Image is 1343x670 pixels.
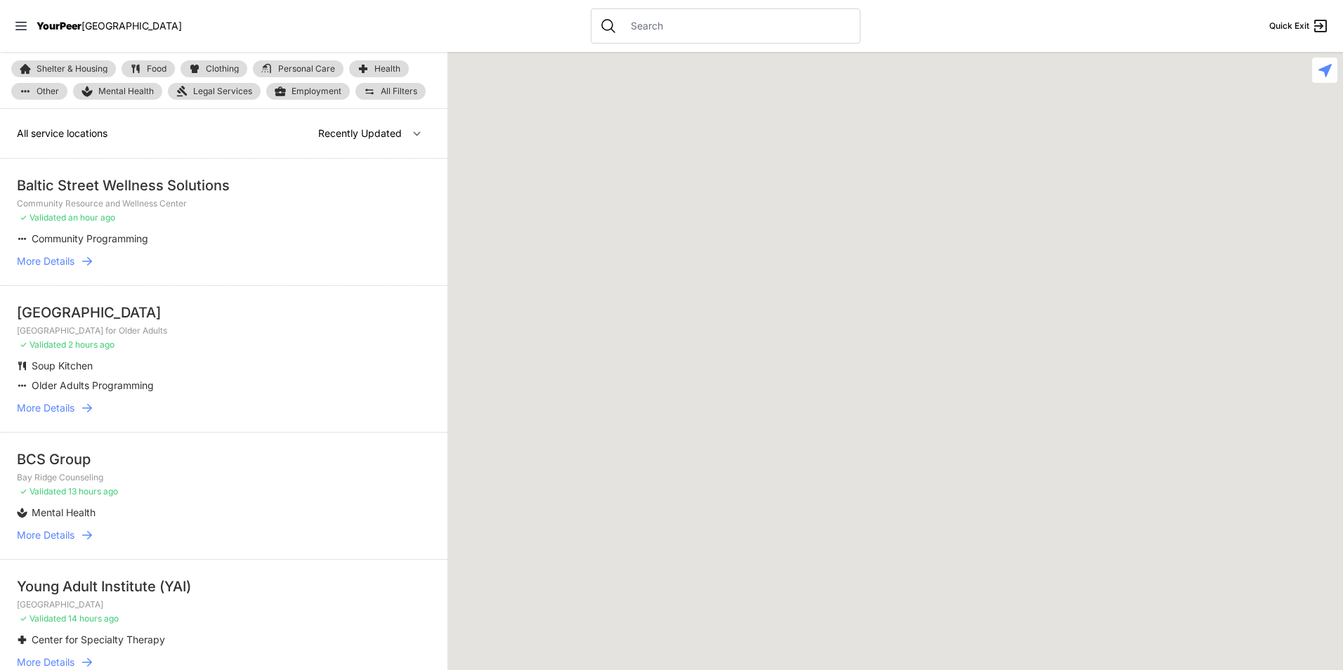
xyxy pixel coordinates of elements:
[193,86,252,97] span: Legal Services
[181,60,247,77] a: Clothing
[147,65,166,73] span: Food
[68,486,118,497] span: 13 hours ago
[37,65,107,73] span: Shelter & Housing
[122,60,175,77] a: Food
[17,127,107,139] span: All service locations
[11,60,116,77] a: Shelter & Housing
[1269,18,1329,34] a: Quick Exit
[206,65,239,73] span: Clothing
[266,83,350,100] a: Employment
[253,60,343,77] a: Personal Care
[17,528,74,542] span: More Details
[32,379,154,391] span: Older Adults Programming
[17,577,431,596] div: Young Adult Institute (YAI)
[1269,20,1309,32] span: Quick Exit
[374,65,400,73] span: Health
[17,472,431,483] p: Bay Ridge Counseling
[381,87,417,96] span: All Filters
[17,303,431,322] div: [GEOGRAPHIC_DATA]
[98,86,154,97] span: Mental Health
[32,506,96,518] span: Mental Health
[37,20,81,32] span: YourPeer
[17,176,431,195] div: Baltic Street Wellness Solutions
[68,212,115,223] span: an hour ago
[17,528,431,542] a: More Details
[20,212,66,223] span: ✓ Validated
[32,633,165,645] span: Center for Specialty Therapy
[68,613,119,624] span: 14 hours ago
[355,83,426,100] a: All Filters
[32,232,148,244] span: Community Programming
[17,198,431,209] p: Community Resource and Wellness Center
[17,401,431,415] a: More Details
[17,401,74,415] span: More Details
[81,20,182,32] span: [GEOGRAPHIC_DATA]
[17,599,431,610] p: [GEOGRAPHIC_DATA]
[20,339,66,350] span: ✓ Validated
[17,449,431,469] div: BCS Group
[622,19,851,33] input: Search
[278,65,335,73] span: Personal Care
[291,86,341,97] span: Employment
[68,339,114,350] span: 2 hours ago
[17,254,74,268] span: More Details
[37,87,59,96] span: Other
[17,655,74,669] span: More Details
[20,613,66,624] span: ✓ Validated
[17,655,431,669] a: More Details
[17,325,431,336] p: [GEOGRAPHIC_DATA] for Older Adults
[20,486,66,497] span: ✓ Validated
[11,83,67,100] a: Other
[37,22,182,30] a: YourPeer[GEOGRAPHIC_DATA]
[17,254,431,268] a: More Details
[73,83,162,100] a: Mental Health
[349,60,409,77] a: Health
[32,360,93,372] span: Soup Kitchen
[168,83,261,100] a: Legal Services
